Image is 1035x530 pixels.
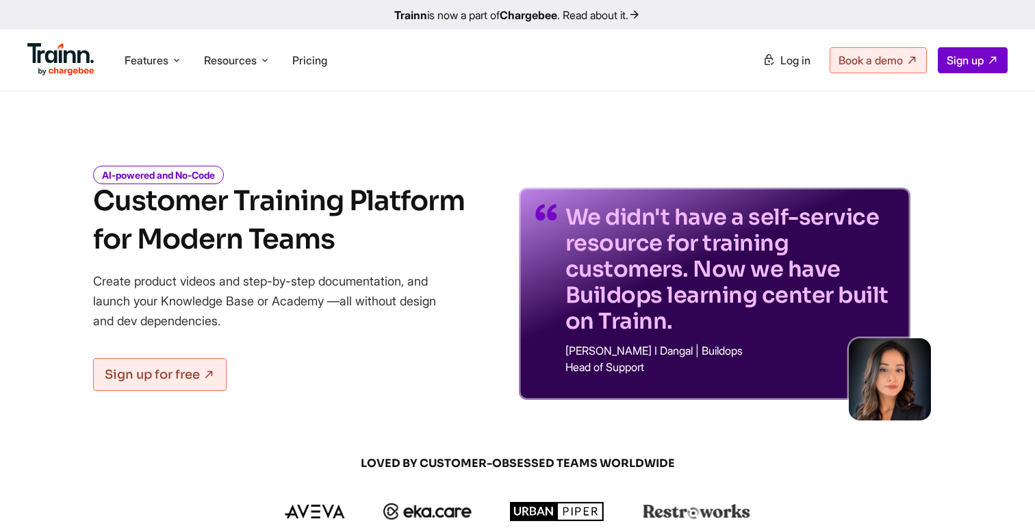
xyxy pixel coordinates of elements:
a: Book a demo [830,47,927,73]
p: Create product videos and step-by-step documentation, and launch your Knowledge Base or Academy —... [93,271,456,331]
b: Trainn [394,8,427,22]
img: quotes-purple.41a7099.svg [535,204,557,220]
a: Log in [754,48,819,73]
a: Sign up for free [93,358,227,391]
a: Sign up [938,47,1008,73]
img: Trainn Logo [27,43,94,76]
a: Pricing [292,53,327,67]
iframe: Chat Widget [967,464,1035,530]
h1: Customer Training Platform for Modern Teams [93,182,465,259]
img: sabina-buildops.d2e8138.png [849,338,931,420]
span: LOVED BY CUSTOMER-OBSESSED TEAMS WORLDWIDE [189,456,846,471]
span: Book a demo [839,53,903,67]
img: aveva logo [285,505,345,518]
p: Head of Support [565,362,894,373]
span: Resources [204,53,257,68]
span: Features [125,53,168,68]
span: Sign up [947,53,984,67]
i: AI-powered and No-Code [93,166,224,184]
img: restroworks logo [643,504,750,519]
p: We didn't have a self-service resource for training customers. Now we have Buildops learning cent... [565,204,894,334]
img: ekacare logo [383,503,472,520]
span: Log in [780,53,810,67]
img: urbanpiper logo [510,502,604,521]
p: [PERSON_NAME] I Dangal | Buildops [565,345,894,356]
b: Chargebee [500,8,557,22]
